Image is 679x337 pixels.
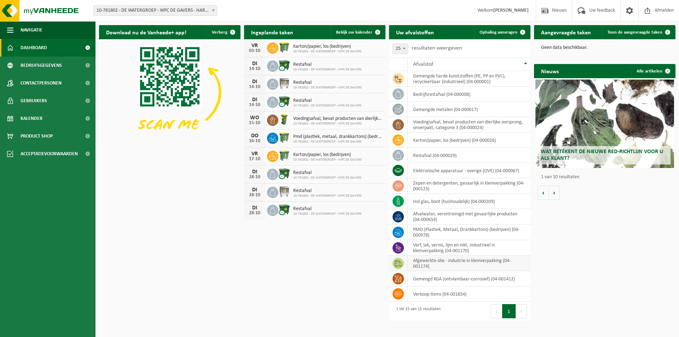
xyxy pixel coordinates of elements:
[535,80,674,168] a: Wat betekent de nieuwe RED-richtlijn voor u als klant?
[293,170,362,176] span: Restafval
[248,175,262,180] div: 28-10
[248,157,262,162] div: 17-10
[248,133,262,139] div: DO
[293,188,362,194] span: Restafval
[248,79,262,85] div: DI
[248,151,262,157] div: VR
[21,74,62,92] span: Contactpersonen
[93,5,217,16] span: 10-781802 - DE WATERGROEP - WPC DE GAVERS - HARELBEKE
[94,6,217,16] span: 10-781802 - DE WATERGROEP - WPC DE GAVERS - HARELBEKE
[278,204,290,216] img: WB-1100-CU
[493,8,529,13] strong: [PERSON_NAME]
[608,30,662,35] span: Toon de aangevraagde taken
[278,41,290,53] img: WB-0770-HPE-GN-51
[393,303,441,319] div: 1 tot 15 van 15 resultaten
[99,25,193,39] h2: Download nu de Vanheede+ app!
[21,145,78,163] span: Acceptatievoorwaarden
[248,121,262,126] div: 15-10
[408,178,530,194] td: zepen en detergenten, gevaarlijk in kleinverpakking (04-000123)
[278,132,290,144] img: WB-0770-HPE-GN-50
[408,148,530,163] td: restafval (04-000029)
[248,61,262,66] div: DI
[293,80,362,86] span: Restafval
[278,95,290,108] img: WB-1100-CU
[293,104,362,108] span: 10-781802 - DE WATERGROEP - WPC DE GAVERS
[408,240,530,256] td: verf, lak, vernis, lijm en inkt, industrieel in kleinverpakking (04-001170)
[248,187,262,193] div: DI
[408,163,530,178] td: elektronische apparatuur - overige (OVE) (04-000067)
[393,44,408,54] span: 25
[631,64,675,78] a: Alle artikelen
[99,39,240,145] img: Download de VHEPlus App
[413,62,433,67] span: Afvalstof
[248,97,262,103] div: DI
[21,21,42,39] span: Navigatie
[408,286,530,302] td: verkoop items (04-001834)
[278,186,290,198] img: WB-1100-GAL-GY-01
[602,25,675,39] a: Toon de aangevraagde taken
[293,134,382,140] span: Pmd (plastiek, metaal, drankkartons) (bedrijven)
[541,149,663,161] span: Wat betekent de nieuwe RED-richtlijn voor u als klant?
[278,59,290,71] img: WB-1100-CU
[248,193,262,198] div: 28-10
[278,77,290,89] img: WB-1100-GAL-GY-01
[474,25,530,39] a: Ophaling aanvragen
[502,304,516,318] button: 1
[248,139,262,144] div: 16-10
[248,205,262,211] div: DI
[212,30,227,35] span: Verberg
[278,168,290,180] img: WB-1100-CU
[293,158,362,162] span: 10-781802 - DE WATERGROEP - WPC DE GAVERS
[293,206,362,212] span: Restafval
[408,256,530,271] td: afgewerkte olie - industrie in kleinverpakking (04-001174)
[293,140,382,144] span: 10-781802 - DE WATERGROEP - WPC DE GAVERS
[330,25,385,39] a: Bekijk uw kalender
[21,110,42,127] span: Kalender
[248,115,262,121] div: WO
[293,194,362,198] span: 10-781802 - DE WATERGROEP - WPC DE GAVERS
[480,30,517,35] span: Ophaling aanvragen
[293,122,382,126] span: 10-781802 - DE WATERGROEP - WPC DE GAVERS
[408,87,530,102] td: bedrijfsrestafval (04-000008)
[293,86,362,90] span: 10-781802 - DE WATERGROEP - WPC DE GAVERS
[21,57,62,74] span: Bedrijfsgegevens
[248,103,262,108] div: 14-10
[293,116,382,122] span: Voedingsafval, bevat producten van dierlijke oorsprong, onverpakt, categorie 3
[549,186,560,200] button: Volgende
[336,30,372,35] span: Bekijk uw kalender
[293,68,362,72] span: 10-781802 - DE WATERGROEP - WPC DE GAVERS
[491,304,502,318] button: Previous
[408,117,530,133] td: voedingsafval, bevat producten van dierlijke oorsprong, onverpakt, categorie 3 (04-000024)
[244,25,300,39] h2: Ingeplande taken
[206,25,240,39] button: Verberg
[21,127,53,145] span: Product Shop
[278,114,290,126] img: WB-0060-HPE-GN-50
[389,25,441,39] h2: Uw afvalstoffen
[538,186,549,200] button: Vorige
[293,62,362,68] span: Restafval
[516,304,527,318] button: Next
[293,44,362,50] span: Karton/papier, los (bedrijven)
[248,211,262,216] div: 28-10
[21,39,47,57] span: Dashboard
[412,45,462,51] label: resultaten weergeven
[408,102,530,117] td: gemengde metalen (04-000017)
[248,48,262,53] div: 03-10
[293,50,362,54] span: 10-781802 - DE WATERGROEP - WPC DE GAVERS
[248,169,262,175] div: DI
[408,133,530,148] td: karton/papier, los (bedrijven) (04-000026)
[293,98,362,104] span: Restafval
[278,150,290,162] img: WB-0770-HPE-GN-51
[408,271,530,286] td: gemengd KGA (ontvlambaar-corrosief) (04-001412)
[293,176,362,180] span: 10-781802 - DE WATERGROEP - WPC DE GAVERS
[408,225,530,240] td: PMD (Plastiek, Metaal, Drankkartons) (bedrijven) (04-000978)
[293,152,362,158] span: Karton/papier, los (bedrijven)
[248,85,262,89] div: 14-10
[408,209,530,225] td: afvalwater, verontreinigd met gevaarlijke producten (04-000654)
[248,66,262,71] div: 14-10
[541,45,668,50] p: Geen data beschikbaar.
[408,194,530,209] td: hol glas, bont (huishoudelijk) (04-000209)
[534,25,598,39] h2: Aangevraagde taken
[534,64,566,78] h2: Nieuws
